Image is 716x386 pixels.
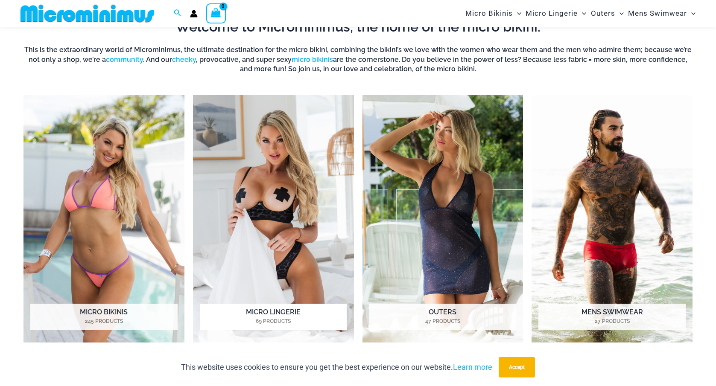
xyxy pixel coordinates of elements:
[30,304,177,330] h2: Micro Bikinis
[578,3,586,24] span: Menu Toggle
[532,95,693,342] a: Visit product category Mens Swimwear
[626,3,698,24] a: Mens SwimwearMenu ToggleMenu Toggle
[106,55,143,64] a: community
[181,361,492,374] p: This website uses cookies to ensure you get the best experience on our website.
[523,3,588,24] a: Micro LingerieMenu ToggleMenu Toggle
[369,317,516,325] mark: 47 Products
[190,10,198,17] a: Account icon link
[206,3,226,23] a: View Shopping Cart, empty
[200,317,347,325] mark: 69 Products
[462,1,699,26] nav: Site Navigation
[200,304,347,330] h2: Micro Lingerie
[465,3,513,24] span: Micro Bikinis
[292,55,333,64] a: micro bikinis
[499,357,535,377] button: Accept
[538,304,685,330] h2: Mens Swimwear
[615,3,624,24] span: Menu Toggle
[193,95,354,342] a: Visit product category Micro Lingerie
[23,95,184,342] img: Micro Bikinis
[174,8,181,19] a: Search icon link
[172,55,196,64] a: cheeky
[369,304,516,330] h2: Outers
[463,3,523,24] a: Micro BikinisMenu ToggleMenu Toggle
[453,363,492,371] a: Learn more
[23,45,693,74] h6: This is the extraordinary world of Microminimus, the ultimate destination for the micro bikini, c...
[362,95,523,342] a: Visit product category Outers
[687,3,696,24] span: Menu Toggle
[362,95,523,342] img: Outers
[532,95,693,342] img: Mens Swimwear
[538,317,685,325] mark: 27 Products
[526,3,578,24] span: Micro Lingerie
[591,3,615,24] span: Outers
[513,3,521,24] span: Menu Toggle
[23,95,184,342] a: Visit product category Micro Bikinis
[193,95,354,342] img: Micro Lingerie
[589,3,626,24] a: OutersMenu ToggleMenu Toggle
[628,3,687,24] span: Mens Swimwear
[30,317,177,325] mark: 245 Products
[17,4,158,23] img: MM SHOP LOGO FLAT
